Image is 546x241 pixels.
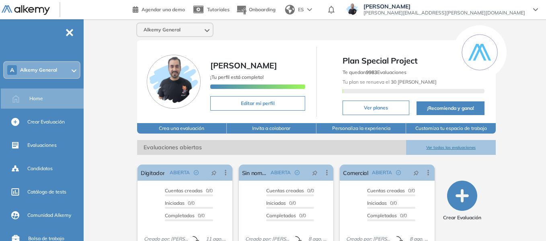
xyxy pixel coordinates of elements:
[165,187,213,194] span: 0/0
[443,181,481,221] button: Crear Evaluación
[343,69,406,75] span: Te quedan Evaluaciones
[236,1,275,19] button: Onboarding
[170,169,190,176] span: ABIERTA
[506,202,546,241] div: Widget de chat
[20,67,57,73] span: Alkemy General
[363,10,525,16] span: [PERSON_NAME][EMAIL_ADDRESS][PERSON_NAME][DOMAIN_NAME]
[137,140,406,155] span: Evaluaciones abiertas
[367,200,387,206] span: Iniciadas
[343,101,409,115] button: Ver planes
[144,27,181,33] span: Alkemy General
[367,212,397,218] span: Completados
[266,200,286,206] span: Iniciadas
[266,212,296,218] span: Completados
[27,188,66,196] span: Catálogo de tests
[298,6,304,13] span: ES
[343,79,437,85] span: Tu plan se renueva el
[367,187,415,194] span: 0/0
[165,212,195,218] span: Completados
[312,169,318,176] span: pushpin
[2,5,50,15] img: Logo
[249,6,275,12] span: Onboarding
[29,95,43,102] span: Home
[396,170,401,175] span: check-circle
[227,123,316,134] button: Invita a colaborar
[266,187,314,194] span: 0/0
[407,166,425,179] button: pushpin
[165,200,195,206] span: 0/0
[242,165,268,181] a: Sin nombre
[266,187,304,194] span: Cuentas creadas
[137,123,227,134] button: Crea una evaluación
[285,5,295,14] img: world
[295,170,300,175] span: check-circle
[506,202,546,241] iframe: Chat Widget
[147,55,201,109] img: Foto de perfil
[316,123,406,134] button: Personaliza la experiencia
[367,200,397,206] span: 0/0
[207,6,230,12] span: Tutoriales
[266,200,296,206] span: 0/0
[27,165,53,172] span: Candidatos
[165,187,203,194] span: Cuentas creadas
[367,212,407,218] span: 0/0
[306,166,324,179] button: pushpin
[133,4,185,14] a: Agendar una demo
[194,170,199,175] span: check-circle
[406,140,496,155] button: Ver todas las evaluaciones
[390,79,437,85] b: 30 [PERSON_NAME]
[27,212,71,219] span: Comunidad Alkemy
[27,118,65,126] span: Crear Evaluación
[417,101,485,115] button: ¡Recomienda y gana!
[443,214,481,221] span: Crear Evaluación
[205,166,223,179] button: pushpin
[210,74,264,80] span: ¡Tu perfil está completo!
[10,67,14,73] span: A
[165,212,205,218] span: 0/0
[211,169,217,176] span: pushpin
[210,96,305,111] button: Editar mi perfil
[141,165,165,181] a: Digitador
[271,169,291,176] span: ABIERTA
[363,3,525,10] span: [PERSON_NAME]
[343,55,485,67] span: Plan Special Project
[413,169,419,176] span: pushpin
[366,69,377,75] b: 9983
[27,142,57,149] span: Evaluaciones
[343,165,368,181] a: Comercial
[142,6,185,12] span: Agendar una demo
[372,169,392,176] span: ABIERTA
[307,8,312,11] img: arrow
[165,200,185,206] span: Iniciadas
[406,123,496,134] button: Customiza tu espacio de trabajo
[266,212,306,218] span: 0/0
[210,60,277,70] span: [PERSON_NAME]
[367,187,405,194] span: Cuentas creadas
